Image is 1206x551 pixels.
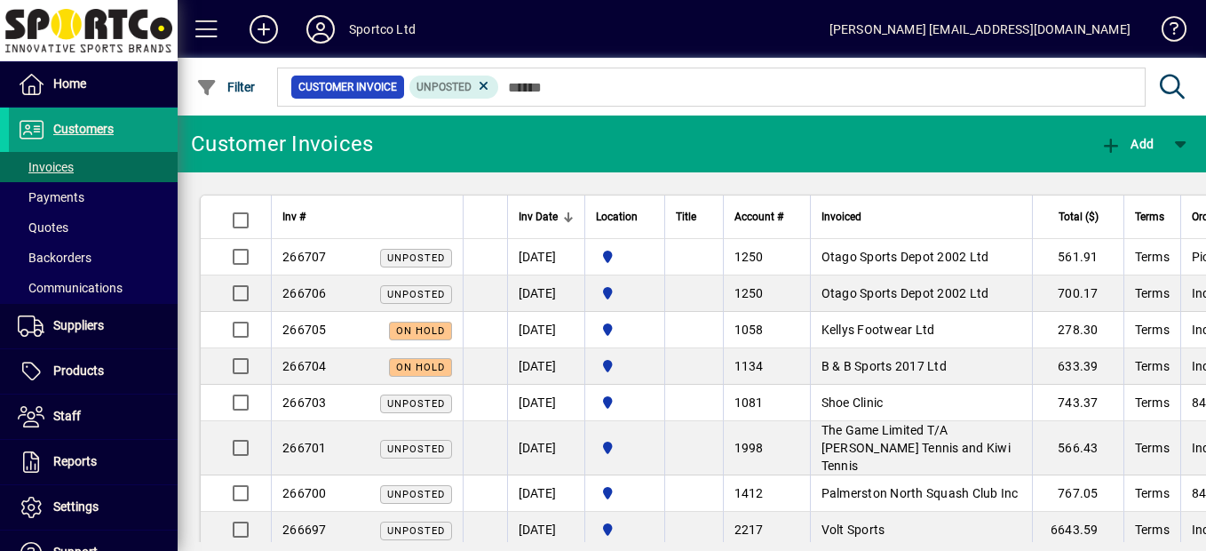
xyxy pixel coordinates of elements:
[387,443,445,455] span: Unposted
[1032,512,1123,548] td: 6643.59
[9,395,178,439] a: Staff
[1032,312,1123,348] td: 278.30
[1135,286,1170,300] span: Terms
[282,207,305,227] span: Inv #
[53,454,97,468] span: Reports
[18,281,123,295] span: Communications
[387,489,445,500] span: Unposted
[18,190,84,204] span: Payments
[676,207,712,227] div: Title
[596,247,654,267] span: Sportco Ltd Warehouse
[282,207,452,227] div: Inv #
[18,160,74,174] span: Invoices
[1135,359,1170,373] span: Terms
[9,152,178,182] a: Invoices
[1135,323,1170,337] span: Terms
[734,207,783,227] span: Account #
[734,441,764,455] span: 1998
[292,13,349,45] button: Profile
[396,325,445,337] span: On hold
[821,523,885,537] span: Volt Sports
[18,251,91,265] span: Backorders
[821,486,1019,500] span: Palmerston North Squash Club Inc
[417,81,472,93] span: Unposted
[282,441,327,455] span: 266701
[1096,128,1158,160] button: Add
[829,15,1131,44] div: [PERSON_NAME] [EMAIL_ADDRESS][DOMAIN_NAME]
[734,323,764,337] span: 1058
[1032,385,1123,421] td: 743.37
[734,286,764,300] span: 1250
[9,243,178,273] a: Backorders
[1059,207,1099,227] span: Total ($)
[53,318,104,332] span: Suppliers
[191,130,373,158] div: Customer Invoices
[734,486,764,500] span: 1412
[821,323,935,337] span: Kellys Footwear Ltd
[596,283,654,303] span: Sportco Ltd Warehouse
[387,398,445,410] span: Unposted
[596,207,638,227] span: Location
[596,320,654,339] span: Sportco Ltd Warehouse
[18,220,68,235] span: Quotes
[387,252,445,264] span: Unposted
[387,525,445,537] span: Unposted
[53,122,114,136] span: Customers
[282,250,327,264] span: 266707
[9,212,178,243] a: Quotes
[507,385,584,421] td: [DATE]
[821,359,947,373] span: B & B Sports 2017 Ltd
[1032,239,1123,275] td: 561.91
[1148,4,1184,61] a: Knowledge Base
[821,207,1021,227] div: Invoiced
[734,250,764,264] span: 1250
[734,207,799,227] div: Account #
[9,440,178,484] a: Reports
[53,409,81,423] span: Staff
[596,393,654,412] span: Sportco Ltd Warehouse
[192,71,260,103] button: Filter
[596,207,654,227] div: Location
[507,475,584,512] td: [DATE]
[596,356,654,376] span: Sportco Ltd Warehouse
[282,523,327,537] span: 266697
[282,486,327,500] span: 266700
[235,13,292,45] button: Add
[298,78,397,96] span: Customer Invoice
[519,207,574,227] div: Inv Date
[282,359,327,373] span: 266704
[676,207,696,227] span: Title
[507,312,584,348] td: [DATE]
[282,286,327,300] span: 266706
[821,423,1011,473] span: The Game Limited T/A [PERSON_NAME] Tennis and Kiwi Tennis
[734,359,764,373] span: 1134
[9,304,178,348] a: Suppliers
[821,286,989,300] span: Otago Sports Depot 2002 Ltd
[9,62,178,107] a: Home
[1032,475,1123,512] td: 767.05
[9,485,178,530] a: Settings
[1135,523,1170,537] span: Terms
[1135,250,1170,264] span: Terms
[9,349,178,394] a: Products
[821,395,884,410] span: Shoe Clinic
[734,523,764,537] span: 2217
[596,438,654,458] span: Sportco Ltd Warehouse
[1043,207,1115,227] div: Total ($)
[1100,137,1154,151] span: Add
[821,207,861,227] span: Invoiced
[507,348,584,385] td: [DATE]
[1135,395,1170,410] span: Terms
[53,76,86,91] span: Home
[507,421,584,475] td: [DATE]
[1032,275,1123,312] td: 700.17
[1135,486,1170,500] span: Terms
[507,275,584,312] td: [DATE]
[1032,421,1123,475] td: 566.43
[282,395,327,410] span: 266703
[821,250,989,264] span: Otago Sports Depot 2002 Ltd
[53,499,99,514] span: Settings
[9,273,178,303] a: Communications
[1135,207,1164,227] span: Terms
[282,323,327,337] span: 266705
